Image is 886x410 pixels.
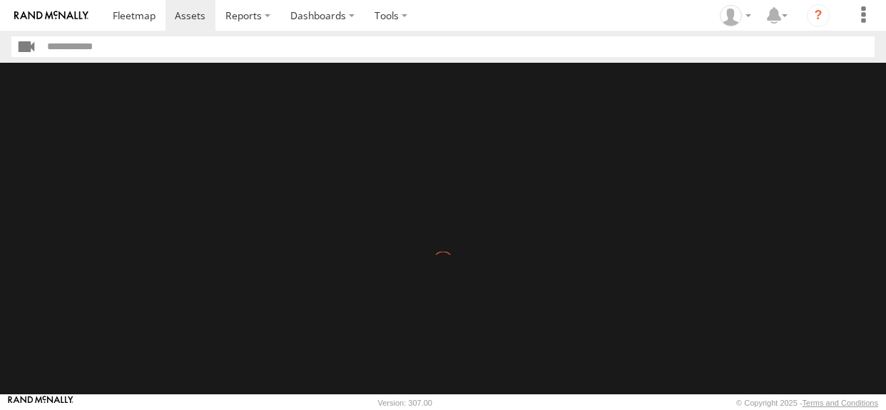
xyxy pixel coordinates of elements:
a: Visit our Website [8,396,73,410]
a: Terms and Conditions [803,399,878,407]
div: Brandon Hickerson [715,5,756,26]
div: Version: 307.00 [378,399,432,407]
div: © Copyright 2025 - [736,399,878,407]
img: rand-logo.svg [14,11,88,21]
i: ? [807,4,830,27]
